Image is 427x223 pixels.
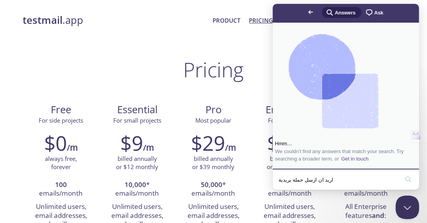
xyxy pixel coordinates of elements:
span: For small projects [113,116,161,124]
a: testmail.app [23,14,207,27]
h6: /m [225,141,236,154]
li: * emails/month [105,178,170,201]
span: Essential [105,103,169,116]
span: Enterprise [258,103,322,116]
strong: testmail [23,13,63,27]
p: billed annually or $39 monthly [193,155,235,171]
p: billed annually or $12 monthly [116,155,158,171]
span: Most popular [196,116,232,124]
li: emails/month [29,178,93,201]
a: Product [213,15,241,25]
strong: and [372,211,384,220]
strong: 100 [55,180,67,189]
h1: Pricing [183,58,244,81]
p: always free, forever [45,155,77,171]
h6: /m [143,141,154,154]
h2: $9 [120,131,143,155]
h2: $29 [191,131,225,155]
p: billed annually or $129 monthly [267,155,313,171]
a: Pricing [249,15,273,25]
iframe: Help Scout Beacon - Live Chat, Contact Form, and Knowledge Base [273,4,419,190]
h2: $0 [44,131,67,155]
strong: 50,000 [201,180,223,189]
li: All Enterprise features : [334,200,398,223]
li: * emails/month [257,178,322,201]
strong: 10,000 [125,180,146,189]
li: * emails/month [181,178,246,201]
h2: $89 [267,131,301,155]
span: For power users [268,116,312,124]
span: For side projects [39,116,83,124]
iframe: Help Scout Beacon - Close [396,196,419,219]
span: Free [29,103,93,116]
h6: /m [67,141,78,154]
span: Pro [182,103,245,116]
